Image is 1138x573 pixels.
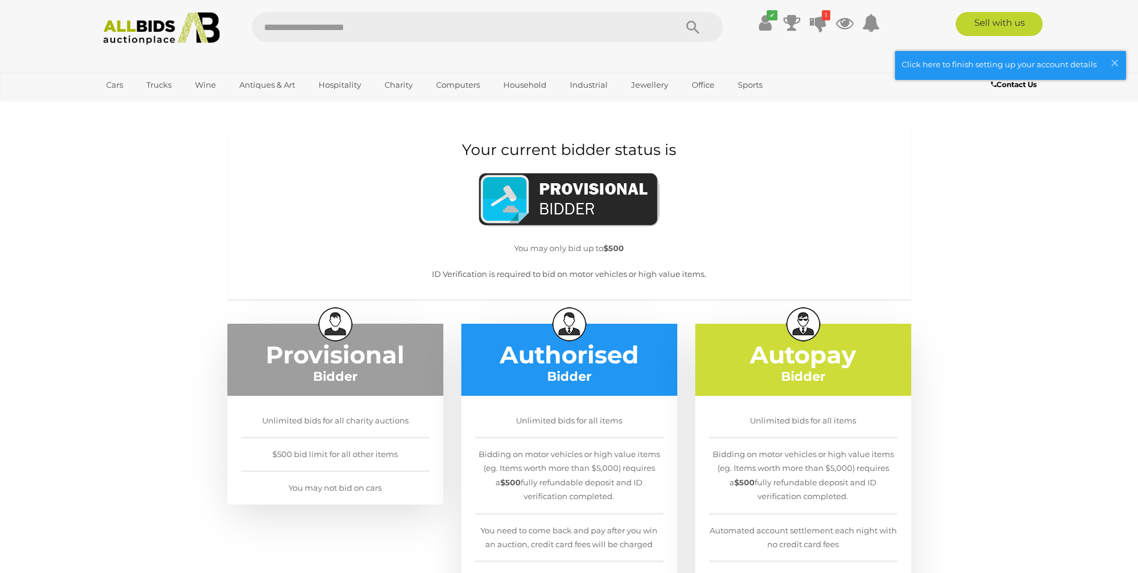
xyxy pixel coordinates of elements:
p: You may only bid up to [239,241,899,255]
i: 1 [822,10,830,20]
button: Search [663,12,723,42]
a: Charity [377,75,421,95]
a: [GEOGRAPHIC_DATA] [98,95,199,115]
div: Bidding on motor vehicles or high value items (eg. Items worth more than $5,000) requires a fully... [475,438,663,515]
img: Allbids.com.au [97,12,227,45]
a: Industrial [562,75,615,95]
div: Unlimited bids for all charity auctions [241,405,430,438]
div: Unlimited bids for all items [709,405,897,438]
a: 1 [809,12,827,34]
a: Computers [428,75,488,95]
div: $500 bid limit for all other items [241,438,430,472]
strong: $500 [500,477,521,487]
a: ✔ [756,12,774,34]
img: ProvisionalBidder.png [478,171,660,229]
img: top-small.png [785,306,821,342]
a: Wine [187,75,224,95]
b: Bidder [313,369,358,384]
a: Jewellery [623,75,676,95]
a: Hospitality [311,75,369,95]
a: Sports [730,75,770,95]
a: Household [496,75,554,95]
a: ID Verification is required to bid on motor vehicles or high value items. [432,269,706,279]
div: Bidding on motor vehicles or high value items (eg. Items worth more than $5,000) requires a fully... [709,438,897,515]
b: Contact Us [991,80,1037,89]
b: Authorised [500,340,639,369]
span: × [1109,51,1120,74]
a: Trucks [139,75,179,95]
i: ✔ [767,10,777,20]
div: Automated account settlement each night with no credit card fees [709,515,897,563]
b: Bidder [547,369,591,384]
b: Bidder [781,369,825,384]
a: Contact Us [991,78,1040,91]
div: You may not bid on cars [241,472,430,504]
a: Antiques & Art [232,75,303,95]
b: Autopay [750,340,856,369]
h1: Your current bidder status is [239,142,899,159]
a: Cars [98,75,131,95]
a: Office [684,75,722,95]
b: $500 [603,243,624,253]
b: Provisional [266,340,404,369]
div: Unlimited bids for all items [475,405,663,438]
strong: $500 [734,477,755,487]
a: Sell with us [956,12,1043,36]
div: You need to come back and pay after you win an auction, credit card fees will be charged [475,515,663,563]
img: low-small.png [317,306,353,342]
img: med-small.png [551,306,587,342]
